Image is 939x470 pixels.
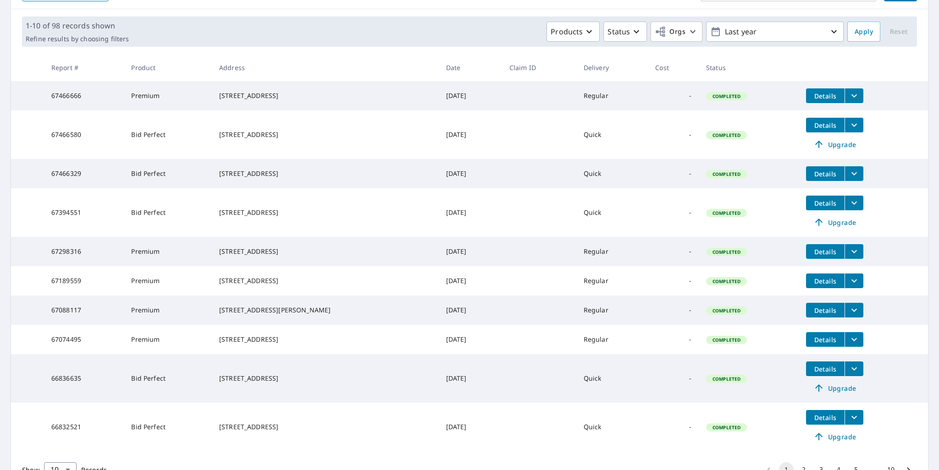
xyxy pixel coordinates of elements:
[707,249,746,255] span: Completed
[845,88,863,103] button: filesDropdownBtn-67466666
[812,139,858,150] span: Upgrade
[219,130,431,139] div: [STREET_ADDRESS]
[26,35,129,43] p: Refine results by choosing filters
[219,169,431,178] div: [STREET_ADDRESS]
[845,244,863,259] button: filesDropdownBtn-67298316
[806,166,845,181] button: detailsBtn-67466329
[707,210,746,216] span: Completed
[439,403,502,451] td: [DATE]
[439,266,502,295] td: [DATE]
[812,199,839,208] span: Details
[845,273,863,288] button: filesDropdownBtn-67189559
[124,81,212,110] td: Premium
[806,429,863,444] a: Upgrade
[648,403,699,451] td: -
[219,306,431,315] div: [STREET_ADDRESS][PERSON_NAME]
[845,332,863,347] button: filesDropdownBtn-67074495
[706,22,844,42] button: Last year
[648,159,699,188] td: -
[44,295,124,325] td: 67088117
[707,307,746,314] span: Completed
[806,410,845,425] button: detailsBtn-66832521
[651,22,702,42] button: Orgs
[707,132,746,138] span: Completed
[44,325,124,354] td: 67074495
[576,295,648,325] td: Regular
[707,278,746,284] span: Completed
[219,335,431,344] div: [STREET_ADDRESS]
[439,81,502,110] td: [DATE]
[576,110,648,159] td: Quick
[648,295,699,325] td: -
[648,325,699,354] td: -
[812,169,839,178] span: Details
[812,217,858,228] span: Upgrade
[812,247,839,256] span: Details
[439,110,502,159] td: [DATE]
[576,159,648,188] td: Quick
[212,54,439,81] th: Address
[603,22,647,42] button: Status
[806,244,845,259] button: detailsBtn-67298316
[806,381,863,395] a: Upgrade
[124,354,212,403] td: Bid Perfect
[219,208,431,217] div: [STREET_ADDRESS]
[812,92,839,100] span: Details
[124,325,212,354] td: Premium
[845,361,863,376] button: filesDropdownBtn-66836635
[439,188,502,237] td: [DATE]
[648,81,699,110] td: -
[812,306,839,315] span: Details
[648,354,699,403] td: -
[721,24,829,40] p: Last year
[124,110,212,159] td: Bid Perfect
[439,159,502,188] td: [DATE]
[44,237,124,266] td: 67298316
[707,171,746,177] span: Completed
[845,166,863,181] button: filesDropdownBtn-67466329
[648,266,699,295] td: -
[576,81,648,110] td: Regular
[812,335,839,344] span: Details
[439,295,502,325] td: [DATE]
[806,88,845,103] button: detailsBtn-67466666
[806,361,845,376] button: detailsBtn-66836635
[576,403,648,451] td: Quick
[219,422,431,432] div: [STREET_ADDRESS]
[219,374,431,383] div: [STREET_ADDRESS]
[812,383,858,393] span: Upgrade
[124,295,212,325] td: Premium
[812,277,839,285] span: Details
[124,237,212,266] td: Premium
[699,54,799,81] th: Status
[44,266,124,295] td: 67189559
[812,431,858,442] span: Upgrade
[806,215,863,230] a: Upgrade
[806,303,845,317] button: detailsBtn-67088117
[576,188,648,237] td: Quick
[576,354,648,403] td: Quick
[845,118,863,132] button: filesDropdownBtn-67466580
[576,266,648,295] td: Regular
[124,159,212,188] td: Bid Perfect
[847,22,880,42] button: Apply
[845,410,863,425] button: filesDropdownBtn-66832521
[439,325,502,354] td: [DATE]
[44,81,124,110] td: 67466666
[806,137,863,152] a: Upgrade
[219,247,431,256] div: [STREET_ADDRESS]
[806,332,845,347] button: detailsBtn-67074495
[124,266,212,295] td: Premium
[707,424,746,431] span: Completed
[44,110,124,159] td: 67466580
[124,403,212,451] td: Bid Perfect
[648,237,699,266] td: -
[124,54,212,81] th: Product
[707,93,746,99] span: Completed
[806,273,845,288] button: detailsBtn-67189559
[44,188,124,237] td: 67394551
[648,188,699,237] td: -
[219,276,431,285] div: [STREET_ADDRESS]
[812,121,839,130] span: Details
[551,26,583,37] p: Products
